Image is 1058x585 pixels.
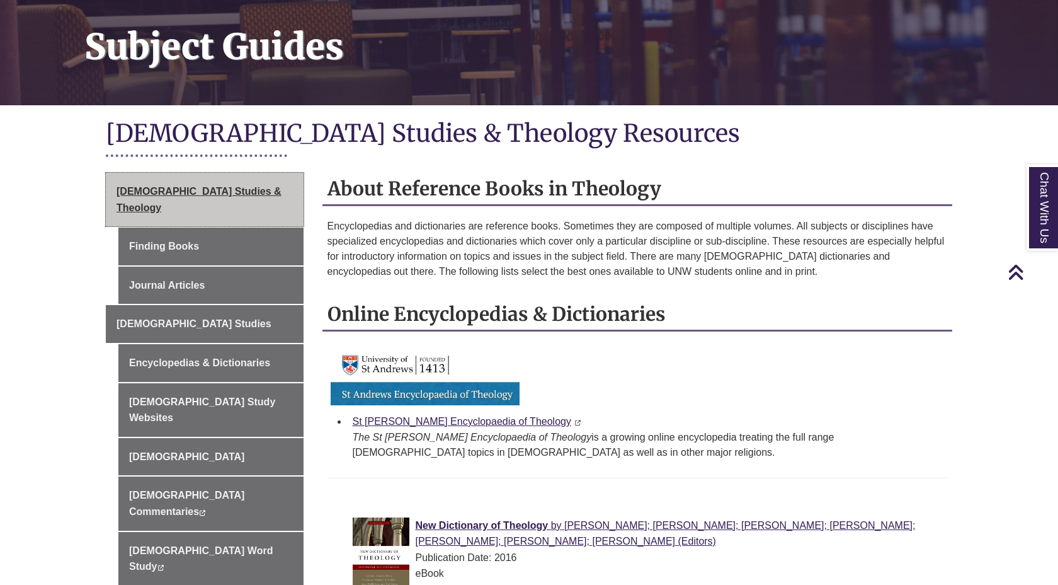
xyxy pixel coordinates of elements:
h2: About Reference Books in Theology [322,173,953,206]
a: [DEMOGRAPHIC_DATA] Studies & Theology [106,173,304,226]
img: Link to St Andrews Encyclopaedia of Theology [331,347,520,405]
a: [DEMOGRAPHIC_DATA] Commentaries [118,477,304,530]
a: [DEMOGRAPHIC_DATA] [118,438,304,476]
i: The St [PERSON_NAME] Encyclopaedia of Theology [353,432,592,443]
span: New Dictionary of Theology [416,520,549,531]
a: Encyclopedias & Dictionaries [118,344,304,382]
a: St [PERSON_NAME] Encyclopaedia of Theology [353,416,571,427]
i: This link opens in a new window [574,420,581,426]
div: eBook [353,565,943,582]
h2: Online Encyclopedias & Dictionaries [322,298,953,332]
p: Encyclopedias and dictionaries are reference books. Sometimes they are composed of multiple volum... [327,219,948,279]
div: Publication Date: 2016 [353,550,943,566]
h1: [DEMOGRAPHIC_DATA] Studies & Theology Resources [106,118,952,151]
a: Journal Articles [118,267,304,304]
span: [PERSON_NAME]; [PERSON_NAME]; [PERSON_NAME]; [PERSON_NAME]; [PERSON_NAME]; [PERSON_NAME]; [PERSON... [416,520,916,547]
a: [DEMOGRAPHIC_DATA] Study Websites [118,383,304,437]
a: Back to Top [1008,264,1055,281]
i: This link opens in a new window [199,510,206,516]
span: by [551,520,562,531]
a: New Dictionary of Theology by [PERSON_NAME]; [PERSON_NAME]; [PERSON_NAME]; [PERSON_NAME]; [PERSON... [416,520,916,547]
div: is a growing online encyclopedia treating the full range [DEMOGRAPHIC_DATA] topics in [DEMOGRAPHI... [353,430,943,460]
a: [DEMOGRAPHIC_DATA] Studies [106,305,304,343]
i: This link opens in a new window [157,565,164,571]
span: [DEMOGRAPHIC_DATA] Studies [117,318,271,329]
a: Finding Books [118,228,304,265]
span: [DEMOGRAPHIC_DATA] Studies & Theology [117,186,282,213]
